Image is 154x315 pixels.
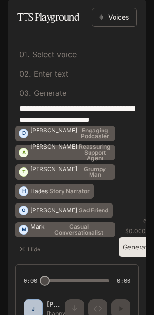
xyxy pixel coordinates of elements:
p: [PERSON_NAME] [30,144,77,150]
button: T[PERSON_NAME]Grumpy Man [15,164,115,180]
div: D [19,126,28,141]
button: A[PERSON_NAME]Reassuring Support Agent [15,145,115,160]
p: Casual Conversationalist [47,224,111,236]
div: A [19,145,28,160]
button: MMarkCasual Conversationalist [15,222,115,237]
button: Voices [92,8,137,27]
button: open drawer [7,5,25,22]
p: Engaging Podcaster [79,128,111,139]
div: T [19,164,28,180]
button: Hide [15,241,46,257]
p: 0 2 . [19,70,31,78]
div: O [19,203,28,218]
div: M [19,222,28,237]
p: Mark [30,224,45,230]
p: Story Narrator [50,188,90,194]
p: Sad Friend [79,208,108,213]
p: Grumpy Man [79,166,111,178]
h1: TTS Playground [17,8,79,27]
p: Reassuring Support Agent [79,144,111,161]
p: 0 3 . [19,89,31,97]
button: O[PERSON_NAME]Sad Friend [15,203,113,218]
p: [PERSON_NAME] [30,208,77,213]
p: Select voice [30,51,77,58]
p: [PERSON_NAME] [30,128,77,133]
p: 0 1 . [19,51,30,58]
p: Hades [30,188,48,194]
div: H [19,184,28,199]
p: [PERSON_NAME] [30,166,77,172]
p: Generate [31,89,66,97]
button: HHadesStory Narrator [15,184,94,199]
p: Enter text [31,70,68,78]
button: D[PERSON_NAME]Engaging Podcaster [15,126,115,141]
